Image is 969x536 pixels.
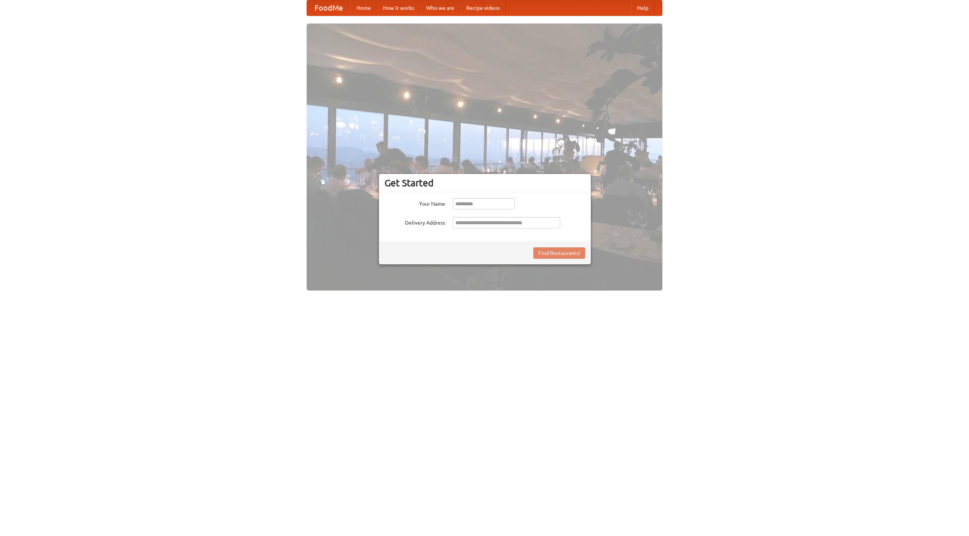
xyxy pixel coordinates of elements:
button: Find Restaurants! [533,247,585,259]
label: Delivery Address [385,217,445,227]
a: Who we are [420,0,460,16]
a: Home [351,0,377,16]
a: FoodMe [307,0,351,16]
h3: Get Started [385,177,585,189]
a: Help [631,0,654,16]
label: Your Name [385,198,445,208]
a: How it works [377,0,420,16]
a: Recipe videos [460,0,506,16]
